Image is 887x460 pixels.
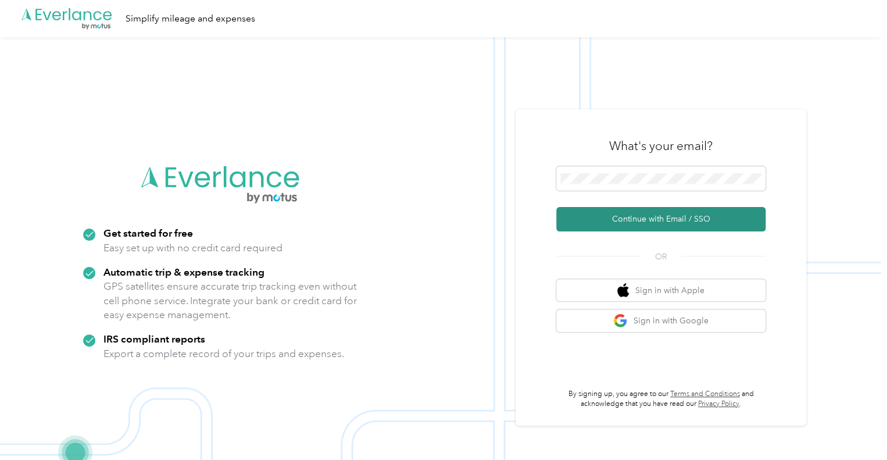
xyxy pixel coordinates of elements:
img: google logo [613,313,628,328]
button: Continue with Email / SSO [556,207,766,231]
p: GPS satellites ensure accurate trip tracking even without cell phone service. Integrate your bank... [103,279,357,322]
button: apple logoSign in with Apple [556,279,766,302]
img: apple logo [617,283,629,298]
button: google logoSign in with Google [556,309,766,332]
div: Simplify mileage and expenses [126,12,255,26]
p: By signing up, you agree to our and acknowledge that you have read our . [556,389,766,409]
p: Easy set up with no credit card required [103,241,282,255]
h3: What's your email? [609,138,713,154]
p: Export a complete record of your trips and expenses. [103,347,344,361]
span: OR [641,251,681,263]
strong: Automatic trip & expense tracking [103,266,264,278]
a: Privacy Policy [698,400,739,408]
strong: IRS compliant reports [103,333,205,345]
strong: Get started for free [103,227,193,239]
a: Terms and Conditions [670,390,740,398]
